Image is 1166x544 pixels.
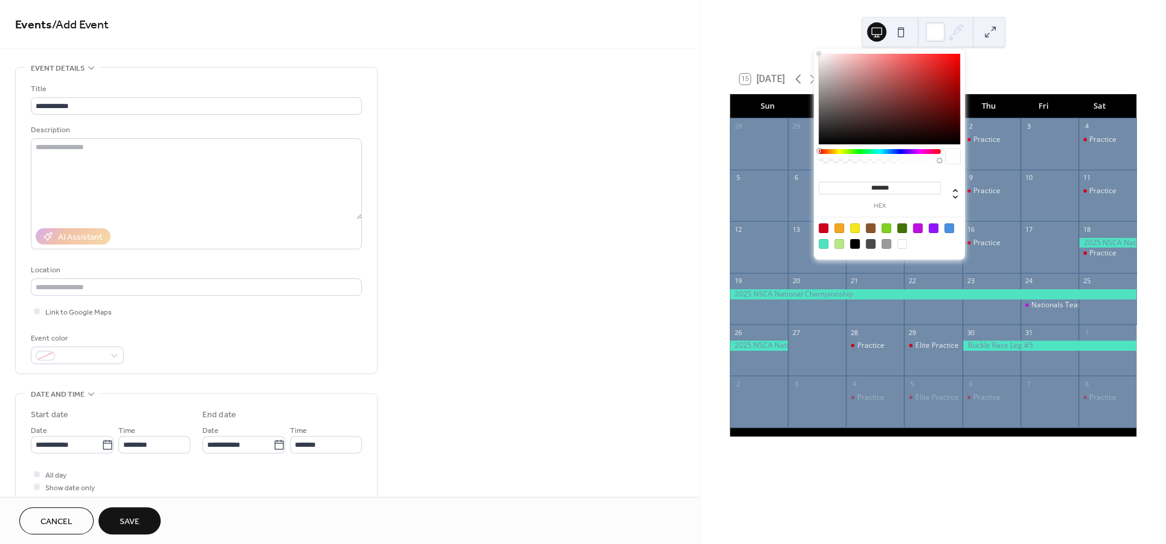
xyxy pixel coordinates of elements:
div: 27 [791,328,800,337]
div: 12 [733,225,742,234]
div: 19 [733,277,742,286]
span: Time [290,424,307,437]
div: 4 [849,379,858,388]
span: Hide end time [45,494,91,507]
div: Practice [962,186,1020,196]
div: #50E3C2 [819,239,828,249]
div: 13 [791,225,800,234]
div: 30 [966,328,975,337]
div: 9 [966,173,975,182]
div: Practice [973,392,1000,403]
div: #8B572A [866,223,875,233]
div: Practice [973,238,1000,248]
div: #FFFFFF [897,239,907,249]
div: 28 [849,328,858,337]
span: Event details [31,62,85,75]
a: Events [15,13,52,37]
div: 18 [1082,225,1091,234]
div: 21 [849,277,858,286]
div: Practice [973,135,1000,145]
div: Practice [846,341,904,351]
div: Elite Practice [904,341,962,351]
div: End date [202,409,236,421]
div: #4A90E2 [944,223,954,233]
div: 28 [733,122,742,131]
span: Link to Google Maps [45,306,112,319]
div: 16 [966,225,975,234]
div: 2025 NSCA National Championship [730,341,788,351]
div: 22 [907,277,916,286]
div: Buckle Race Leg #5 [962,341,1136,351]
div: 31 [1024,328,1033,337]
div: 23 [966,277,975,286]
button: Save [98,507,161,534]
div: 3 [1024,122,1033,131]
div: 6 [966,379,975,388]
div: Nationals Team Dinner [1020,300,1078,310]
div: Practice [962,238,1020,248]
div: 29 [907,328,916,337]
div: Practice [1078,135,1136,145]
div: 2025 NSCA National Championship [730,289,1136,299]
div: #9B9B9B [881,239,891,249]
div: 25 [1082,277,1091,286]
div: Practice [1078,186,1136,196]
span: All day [45,469,66,482]
span: Time [118,424,135,437]
div: 7 [1024,379,1033,388]
div: #417505 [897,223,907,233]
span: Date and time [31,388,85,401]
div: Practice [1089,248,1116,258]
div: 2 [733,379,742,388]
span: Date [202,424,219,437]
div: Fri [1016,94,1072,118]
div: Description [31,124,359,136]
div: 24 [1024,277,1033,286]
div: #4A4A4A [866,239,875,249]
div: Practice [1089,186,1116,196]
div: 2 [966,122,975,131]
div: 5 [907,379,916,388]
div: Practice [1078,248,1136,258]
div: Sun [739,94,795,118]
div: Practice [1089,135,1116,145]
div: #D0021B [819,223,828,233]
div: 3 [791,379,800,388]
div: Practice [846,392,904,403]
div: 6 [791,173,800,182]
div: Practice [1078,392,1136,403]
div: Start date [31,409,68,421]
div: Elite Practice [915,341,958,351]
span: Date [31,424,47,437]
div: Elite Practice [904,392,962,403]
span: Cancel [40,516,72,528]
div: #000000 [850,239,860,249]
button: Cancel [19,507,94,534]
div: Title [31,83,359,95]
div: 2025 NSCA National Championship [1078,238,1136,248]
div: 17 [1024,225,1033,234]
div: #7ED321 [881,223,891,233]
div: Thu [961,94,1016,118]
div: 26 [733,328,742,337]
div: Practice [1089,392,1116,403]
div: 5 [733,173,742,182]
span: Save [120,516,140,528]
div: Elite Practice [915,392,958,403]
div: 20 [791,277,800,286]
div: Practice [857,341,884,351]
div: Practice [857,392,884,403]
div: 11 [1082,173,1091,182]
span: Show date only [45,482,95,494]
div: 8 [1082,379,1091,388]
div: Mon [795,94,851,118]
div: #F5A623 [834,223,844,233]
div: Practice [962,392,1020,403]
div: 10 [1024,173,1033,182]
div: 4 [1082,122,1091,131]
div: 1 [1082,328,1091,337]
div: Practice [962,135,1020,145]
label: hex [819,203,941,210]
span: / Add Event [52,13,109,37]
div: 29 [791,122,800,131]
